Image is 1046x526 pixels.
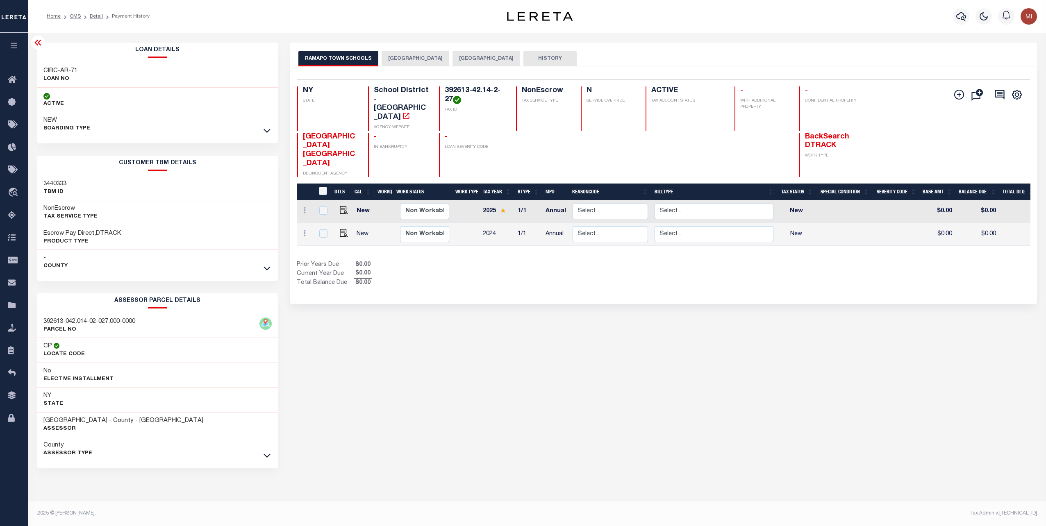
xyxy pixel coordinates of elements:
[445,133,448,141] span: -
[297,269,354,278] td: Current Year Due
[37,293,278,308] h2: ASSESSOR PARCEL DETAILS
[507,12,573,21] img: logo-dark.svg
[314,184,331,200] th: &nbsp;
[43,100,64,108] p: ACTIVE
[43,75,77,83] p: LOAN NO
[445,107,506,113] p: TAX ID
[651,86,725,95] h4: ACTIVE
[43,375,114,383] p: Elective Installment
[777,223,816,246] td: New
[43,213,98,221] p: Tax Service Type
[354,269,372,278] span: $0.00
[43,441,92,449] h3: County
[542,184,569,200] th: MPO
[303,133,355,167] span: [GEOGRAPHIC_DATA] [GEOGRAPHIC_DATA]
[514,184,542,200] th: RType: activate to sort column ascending
[816,184,872,200] th: Special Condition: activate to sort column ascending
[43,417,203,425] h3: [GEOGRAPHIC_DATA] - County - [GEOGRAPHIC_DATA]
[480,223,514,246] td: 2024
[1021,8,1037,25] img: svg+xml;base64,PHN2ZyB4bWxucz0iaHR0cDovL3d3dy53My5vcmcvMjAwMC9zdmciIHBvaW50ZXItZXZlbnRzPSJub25lIi...
[43,326,135,334] p: PARCEL NO
[955,200,999,223] td: $0.00
[70,14,81,19] a: OMS
[480,184,514,200] th: Tax Year: activate to sort column ascending
[445,86,506,104] h4: 392613-42.14-2-27
[452,184,480,200] th: Work Type
[47,14,61,19] a: Home
[805,133,849,150] span: BackSearch DTRACK
[374,86,429,122] h4: School District - [GEOGRAPHIC_DATA]
[103,13,150,20] li: Payment History
[43,342,52,350] h3: CP
[651,98,725,104] p: TAX ACCOUNT STATUS
[569,184,651,200] th: ReasonCode: activate to sort column ascending
[8,188,21,198] i: travel_explore
[651,184,777,200] th: BillType: activate to sort column ascending
[303,86,358,95] h4: NY
[43,262,68,270] p: County
[445,144,506,150] p: LOAN SEVERITY CODE
[382,51,449,66] button: [GEOGRAPHIC_DATA]
[354,279,372,288] span: $0.00
[297,279,354,288] td: Total Balance Due
[999,184,1037,200] th: Total DLQ: activate to sort column ascending
[805,98,860,104] p: CONFIDENTIAL PROPERTY
[374,184,393,200] th: WorkQ
[587,98,636,104] p: SERVICE OVERRIDE
[587,86,636,95] h4: N
[777,200,816,223] td: New
[354,261,372,270] span: $0.00
[43,204,98,213] h3: NonEscrow
[90,14,103,19] a: Detail
[500,208,506,213] img: Star.svg
[331,184,351,200] th: DTLS
[805,87,808,94] span: -
[374,133,377,141] span: -
[37,156,278,171] h2: CUSTOMER TBM DETAILS
[43,449,92,458] p: Assessor Type
[298,51,378,66] button: RAMAPO TOWN SCHOOLS
[43,67,77,75] h3: CIBC-AR-71
[919,200,955,223] td: $0.00
[43,238,121,246] p: Product Type
[43,180,66,188] h3: 3440333
[514,200,542,223] td: 1/1
[777,184,816,200] th: Tax Status: activate to sort column ascending
[303,171,358,177] p: DELINQUENT AGENCY
[43,350,85,358] p: Locate Code
[523,51,577,66] button: HISTORY
[542,200,569,223] td: Annual
[740,98,789,110] p: WITH ADDITIONAL PROPERTY
[351,184,374,200] th: CAL: activate to sort column ascending
[542,223,569,246] td: Annual
[374,125,429,131] p: AGENCY WEBSITE
[37,43,278,58] h2: Loan Details
[955,184,999,200] th: Balance Due: activate to sort column ascending
[393,184,452,200] th: Work Status
[514,223,542,246] td: 1/1
[297,184,314,200] th: &nbsp;&nbsp;&nbsp;&nbsp;&nbsp;&nbsp;&nbsp;&nbsp;&nbsp;&nbsp;
[353,223,377,246] td: New
[919,184,955,200] th: Base Amt: activate to sort column ascending
[872,184,919,200] th: Severity Code: activate to sort column ascending
[480,200,514,223] td: 2025
[43,367,51,375] h3: No
[522,86,571,95] h4: NonEscrow
[43,125,90,133] p: BOARDING TYPE
[303,98,358,104] p: STATE
[805,153,860,159] p: WORK TYPE
[297,261,354,270] td: Prior Years Due
[43,400,63,408] p: State
[919,223,955,246] td: $0.00
[43,188,66,196] p: TBM ID
[522,98,571,104] p: TAX SERVICE TYPE
[353,200,377,223] td: New
[43,425,203,433] p: Assessor
[740,87,743,94] span: -
[453,51,520,66] button: [GEOGRAPHIC_DATA]
[43,254,68,262] h3: -
[43,317,135,326] h3: 392613-042.014-02-027.000-0000
[43,116,90,125] h3: NEW
[955,223,999,246] td: $0.00
[43,229,121,238] h3: Escrow Pay Direct,DTRACK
